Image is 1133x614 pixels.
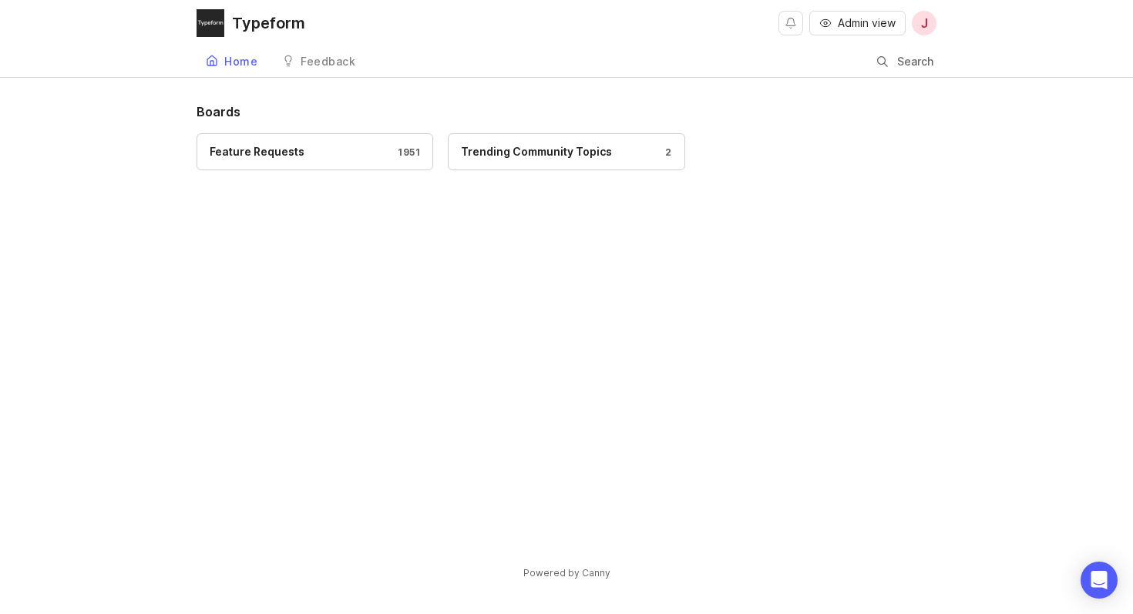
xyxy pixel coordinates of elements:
a: Trending Community Topics2 [448,133,684,170]
span: J [921,14,928,32]
a: Feedback [273,46,365,78]
div: Home [224,56,257,67]
button: J [912,11,936,35]
a: Home [197,46,267,78]
div: Open Intercom Messenger [1081,562,1118,599]
div: Typeform [232,15,305,31]
span: Admin view [838,15,896,31]
a: Feature Requests1951 [197,133,433,170]
img: Typeform logo [197,9,224,37]
a: Powered by Canny [521,564,613,582]
button: Admin view [809,11,906,35]
button: Notifications [778,11,803,35]
div: Trending Community Topics [461,143,612,160]
div: Feedback [301,56,355,67]
div: Feature Requests [210,143,304,160]
div: 1951 [390,146,420,159]
h1: Boards [197,102,936,121]
div: 2 [657,146,672,159]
